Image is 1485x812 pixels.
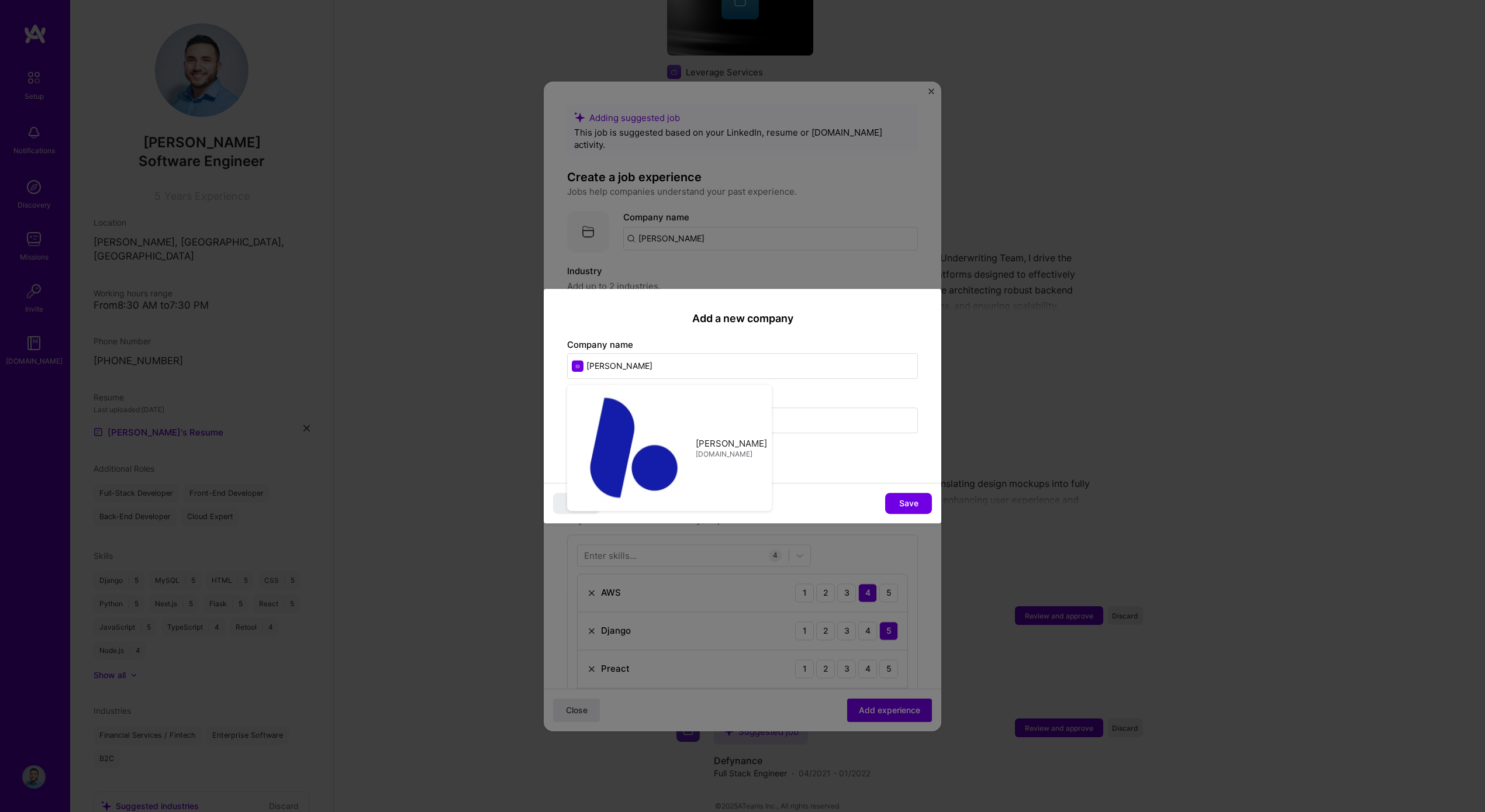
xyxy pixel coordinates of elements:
img: Company logo [572,389,689,506]
h2: Add a new company [567,312,918,325]
label: Company name [567,339,633,350]
input: Enter name [567,353,918,379]
span: Save [899,497,918,509]
span: [PERSON_NAME] [696,437,767,450]
button: Save [885,493,932,514]
span: [DOMAIN_NAME] [696,450,752,459]
button: Back [553,493,600,514]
